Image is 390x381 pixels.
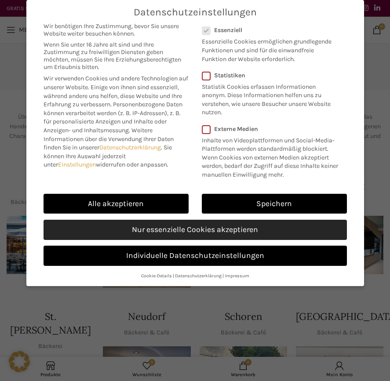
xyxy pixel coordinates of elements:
[175,273,222,279] a: Datenschutzerklärung
[44,220,347,240] a: Nur essenzielle Cookies akzeptieren
[99,144,161,151] a: Datenschutzerklärung
[202,125,341,133] label: Externe Medien
[44,75,188,108] span: Wir verwenden Cookies und andere Technologien auf unserer Website. Einige von ihnen sind essenzie...
[44,194,189,214] a: Alle akzeptieren
[141,273,172,279] a: Cookie-Details
[44,144,172,168] span: Sie können Ihre Auswahl jederzeit unter widerrufen oder anpassen.
[44,101,182,134] span: Personenbezogene Daten können verarbeitet werden (z. B. IP-Adressen), z. B. für personalisierte A...
[202,133,341,179] p: Inhalte von Videoplattformen und Social-Media-Plattformen werden standardmäßig blockiert. Wenn Co...
[44,127,174,151] span: Weitere Informationen über die Verwendung Ihrer Daten finden Sie in unserer .
[202,194,347,214] a: Speichern
[134,7,257,18] span: Datenschutzeinstellungen
[44,41,189,71] span: Wenn Sie unter 16 Jahre alt sind und Ihre Zustimmung zu freiwilligen Diensten geben möchten, müss...
[44,22,189,37] span: Wir benötigen Ihre Zustimmung, bevor Sie unsere Website weiter besuchen können.
[44,246,347,266] a: Individuelle Datenschutzeinstellungen
[202,79,335,117] p: Statistik Cookies erfassen Informationen anonym. Diese Informationen helfen uns zu verstehen, wie...
[202,72,335,79] label: Statistiken
[202,34,335,63] p: Essenzielle Cookies ermöglichen grundlegende Funktionen und sind für die einwandfreie Funktion de...
[58,161,96,168] a: Einstellungen
[225,273,249,279] a: Impressum
[202,26,335,34] label: Essenziell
